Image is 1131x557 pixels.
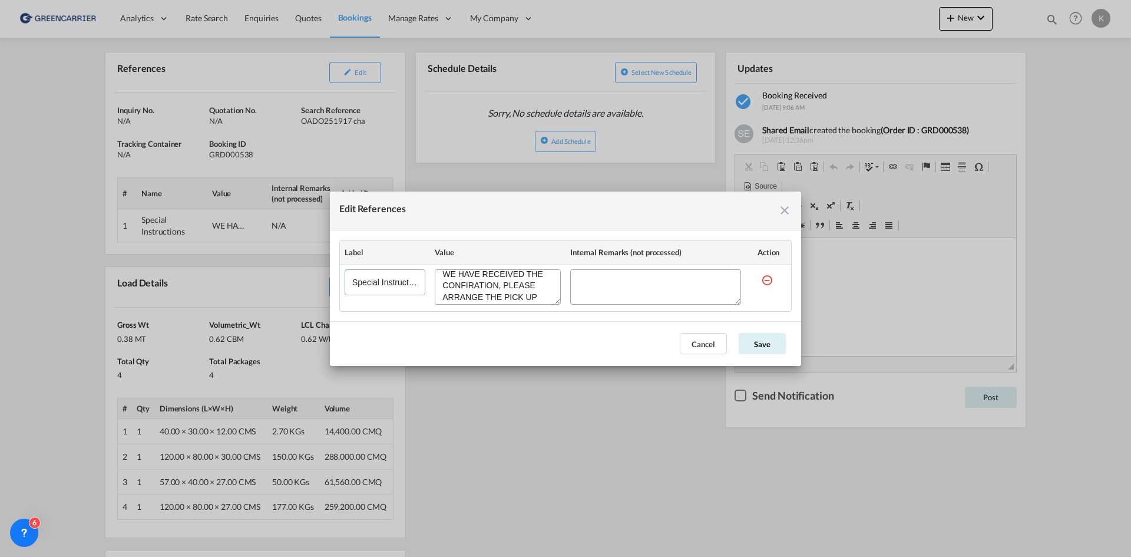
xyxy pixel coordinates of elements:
th: Action [746,240,791,265]
th: Value [430,240,565,265]
input: Special Instructions [345,269,425,295]
div: Edit References [339,201,406,220]
body: Editor, editor2 [12,12,269,24]
md-icon: icon-minus-circle-outline red-400-fg s20 cursor mr-5 [761,274,773,286]
md-dialog: Edit References [330,192,801,366]
th: Internal Remarks (not processed) [565,240,746,265]
th: Label [340,240,430,265]
md-icon: icon-close fg-AAA8AD cursor [778,203,792,217]
button: Save [739,333,786,354]
button: Cancel [680,333,727,354]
